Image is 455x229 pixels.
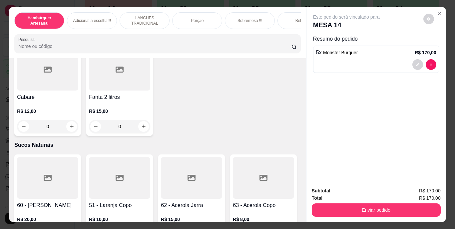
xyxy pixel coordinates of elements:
[233,216,294,223] p: R$ 8,00
[312,203,441,217] button: Enviar pedido
[312,195,322,201] strong: Total
[18,121,29,132] button: decrease-product-quantity
[419,194,441,202] span: R$ 170,00
[17,216,78,223] p: R$ 20,00
[313,14,380,20] p: Este pedido será vinculado para
[138,121,149,132] button: increase-product-quantity
[412,59,423,70] button: decrease-product-quantity
[426,59,436,70] button: decrease-product-quantity
[17,201,78,209] h4: 60 - [PERSON_NAME]
[312,188,330,193] strong: Subtotal
[237,18,262,23] p: Sobremesa !!!
[89,93,150,101] h4: Fanta 2 litros
[191,18,204,23] p: Porção
[90,121,101,132] button: decrease-product-quantity
[423,14,434,24] button: decrease-product-quantity
[125,15,164,26] p: LANCHES TRADICIONAL
[18,37,37,42] label: Pesquisa
[415,49,436,56] p: R$ 170,00
[17,93,78,101] h4: Cabaré
[89,108,150,114] p: R$ 15,00
[14,141,300,149] p: Sucos Naturais
[66,121,77,132] button: increase-product-quantity
[18,43,291,50] input: Pesquisa
[161,216,222,223] p: R$ 15,00
[89,216,150,223] p: R$ 10,00
[295,18,310,23] p: Bebidas
[434,8,445,19] button: Close
[313,20,380,30] p: MESA 14
[20,15,59,26] p: Hambúrguer Artesanal
[419,187,441,194] span: R$ 170,00
[161,201,222,209] h4: 62 - Acerola Jarra
[89,201,150,209] h4: 51 - Laranja Copo
[233,201,294,209] h4: 63 - Acerola Copo
[313,35,439,43] p: Resumo do pedido
[323,50,358,55] span: Monster Burguer
[73,18,111,23] p: Adicional a escolha!!!
[316,49,358,57] p: 5 x
[17,108,78,114] p: R$ 12,00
